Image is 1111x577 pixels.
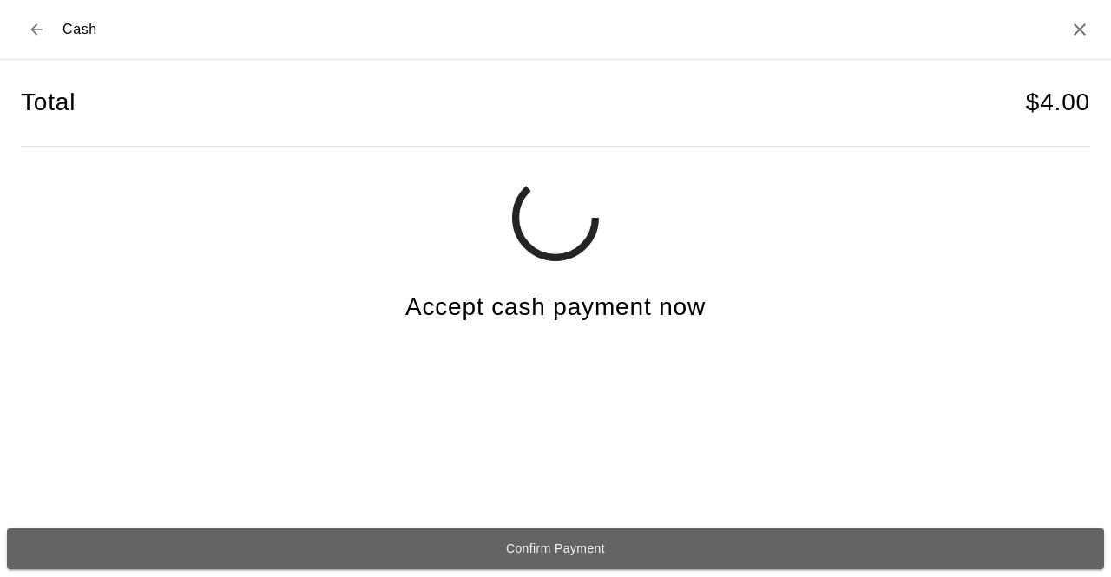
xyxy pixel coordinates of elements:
button: Back to checkout [21,14,52,45]
div: Cash [21,14,97,45]
h4: Accept cash payment now [405,292,706,323]
button: Confirm Payment [7,528,1104,569]
h4: $ 4.00 [1026,88,1090,118]
h4: Total [21,88,76,118]
button: Close [1069,19,1090,40]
